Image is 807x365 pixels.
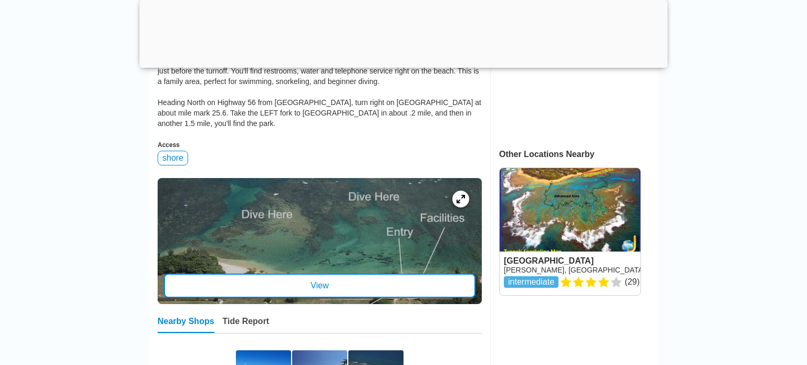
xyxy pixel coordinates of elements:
div: [GEOGRAPHIC_DATA] is a must-see area. The drive there is beautiful, with a pleasant waterfall jus... [158,55,482,129]
div: shore [158,151,188,165]
div: Access [158,141,482,149]
div: View [164,274,475,298]
div: Other Locations Nearby [499,150,658,159]
a: entry mapView [158,178,482,304]
div: Tide Report [223,317,270,333]
div: Nearby Shops [158,317,214,333]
